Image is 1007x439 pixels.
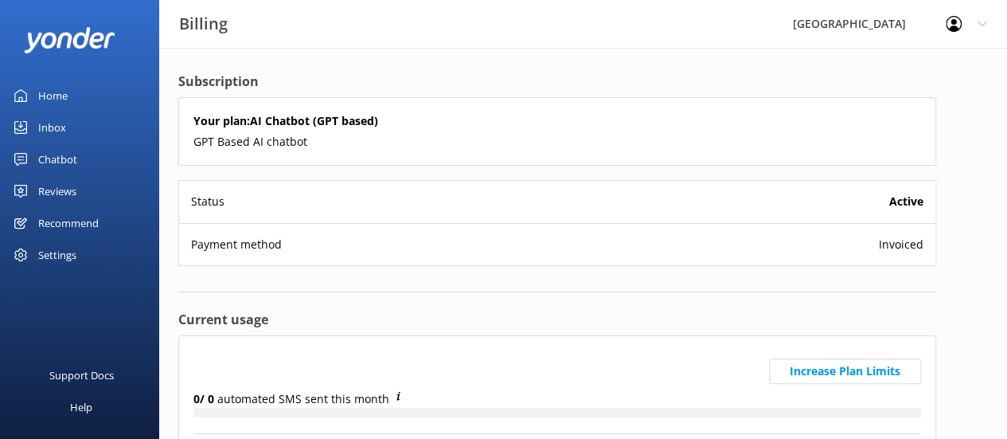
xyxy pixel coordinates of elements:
div: Chatbot [38,143,77,175]
div: Reviews [38,175,76,207]
p: Payment method [191,236,282,253]
strong: 0 / 0 [193,391,217,406]
p: Status [191,193,224,210]
h3: Billing [179,11,228,37]
div: Support Docs [49,359,114,391]
p: GPT Based AI chatbot [193,133,921,151]
a: Increase Plan Limits [769,351,921,390]
p: automated SMS sent this month [193,390,921,408]
div: Home [38,80,68,112]
div: Recommend [38,207,99,239]
div: Inbox [38,112,66,143]
div: Settings [38,239,76,271]
h5: Your plan: AI Chatbot (GPT based) [193,112,921,130]
span: Invoiced [879,236,923,253]
button: Increase Plan Limits [769,359,921,384]
div: Help [70,391,92,423]
h4: Current usage [178,310,936,331]
b: Active [889,193,923,210]
img: yonder-white-logo.png [24,27,115,53]
h4: Subscription [178,72,936,92]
